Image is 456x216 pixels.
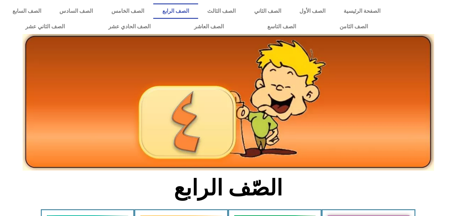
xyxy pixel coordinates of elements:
a: الصفحة الرئيسية [334,3,390,19]
a: الصف الخامس [102,3,153,19]
a: الصف الأول [290,3,334,19]
a: الصف الثالث [198,3,245,19]
a: الصف العاشر [172,19,245,34]
a: الصف السابع [3,3,50,19]
a: الصف الثاني عشر [3,19,86,34]
h2: الصّف الرابع [116,175,340,201]
a: الصف السادس [50,3,102,19]
a: الصف التاسع [245,19,318,34]
a: الصف الثاني [245,3,290,19]
a: الصف الثامن [318,19,390,34]
a: الصف الحادي عشر [86,19,172,34]
a: الصف الرابع [153,3,198,19]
